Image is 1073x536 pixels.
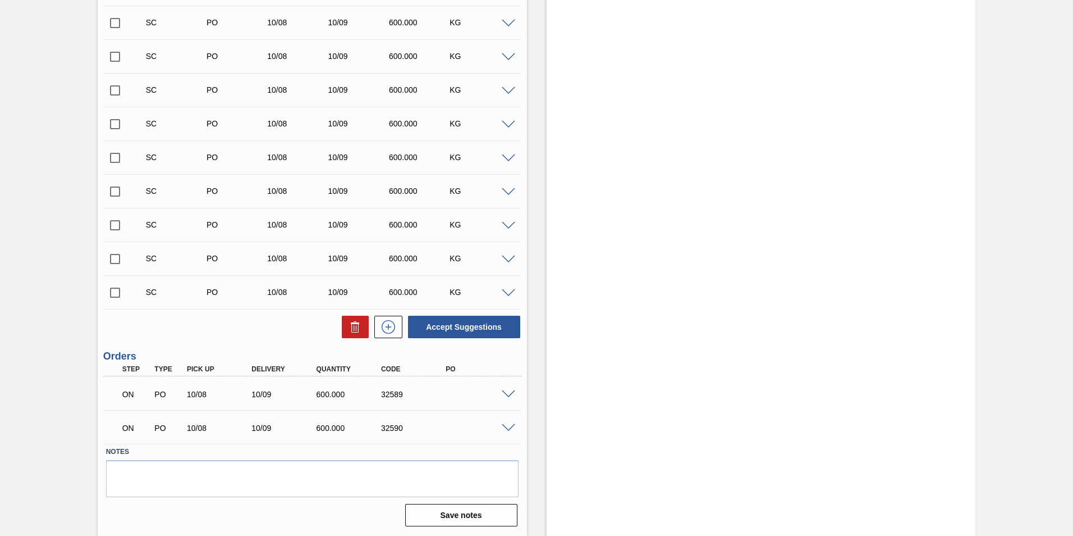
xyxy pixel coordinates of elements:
div: Code [378,365,451,373]
label: Notes [106,444,519,460]
div: 10/09/2025 [325,52,393,61]
div: Delivery [249,365,321,373]
button: Save notes [405,504,517,526]
div: Suggestion Created [143,288,211,297]
div: 600.000 [386,187,454,196]
div: Negotiating Order [120,416,153,440]
div: Purchase order [204,254,272,263]
div: Delete Suggestions [336,316,369,338]
div: Purchase order [204,220,272,229]
div: 600.000 [386,153,454,162]
div: Purchase order [204,52,272,61]
div: KG [447,18,515,27]
div: 32589 [378,390,451,399]
div: Purchase order [204,119,272,128]
div: KG [447,85,515,94]
div: Suggestion Created [143,187,211,196]
div: 10/08/2025 [264,254,332,263]
div: 600.000 [386,85,454,94]
div: Purchase order [204,18,272,27]
div: KG [447,220,515,229]
div: 10/09/2025 [325,85,393,94]
div: Purchase order [204,153,272,162]
div: 10/08/2025 [264,85,332,94]
div: 32590 [378,424,451,433]
div: Purchase order [204,85,272,94]
div: Type [152,365,185,373]
div: 10/09/2025 [249,424,321,433]
div: 10/08/2025 [264,119,332,128]
div: 10/09/2025 [325,153,393,162]
div: Suggestion Created [143,254,211,263]
div: 600.000 [314,390,386,399]
div: Suggestion Created [143,153,211,162]
div: 600.000 [386,52,454,61]
div: Accept Suggestions [402,315,521,339]
div: Pick up [184,365,256,373]
div: 600.000 [386,254,454,263]
div: 600.000 [314,424,386,433]
div: Suggestion Created [143,52,211,61]
div: 10/09/2025 [325,254,393,263]
div: 10/09/2025 [325,288,393,297]
div: Suggestion Created [143,85,211,94]
div: KG [447,288,515,297]
div: Purchase order [204,288,272,297]
div: Suggestion Created [143,119,211,128]
div: Purchase order [152,390,185,399]
div: KG [447,119,515,128]
h3: Orders [103,351,521,362]
button: Accept Suggestions [408,316,520,338]
div: 600.000 [386,220,454,229]
div: Purchase order [204,187,272,196]
div: KG [447,52,515,61]
div: 10/09/2025 [325,18,393,27]
p: ON [122,390,150,399]
div: 10/08/2025 [264,18,332,27]
p: ON [122,424,150,433]
div: 10/09/2025 [249,390,321,399]
div: Suggestion Created [143,18,211,27]
div: 600.000 [386,119,454,128]
div: New suggestion [369,316,402,338]
div: KG [447,153,515,162]
div: Quantity [314,365,386,373]
div: 10/08/2025 [264,52,332,61]
div: 10/08/2025 [184,390,256,399]
div: Purchase order [152,424,185,433]
div: 10/08/2025 [264,153,332,162]
div: 600.000 [386,288,454,297]
div: 10/08/2025 [264,187,332,196]
div: PO [443,365,515,373]
div: 10/09/2025 [325,187,393,196]
div: KG [447,187,515,196]
div: KG [447,254,515,263]
div: 10/09/2025 [325,119,393,128]
div: 10/08/2025 [184,424,256,433]
div: Step [120,365,153,373]
div: Suggestion Created [143,220,211,229]
div: 10/09/2025 [325,220,393,229]
div: 10/08/2025 [264,220,332,229]
div: 10/08/2025 [264,288,332,297]
div: 600.000 [386,18,454,27]
div: Negotiating Order [120,382,153,407]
